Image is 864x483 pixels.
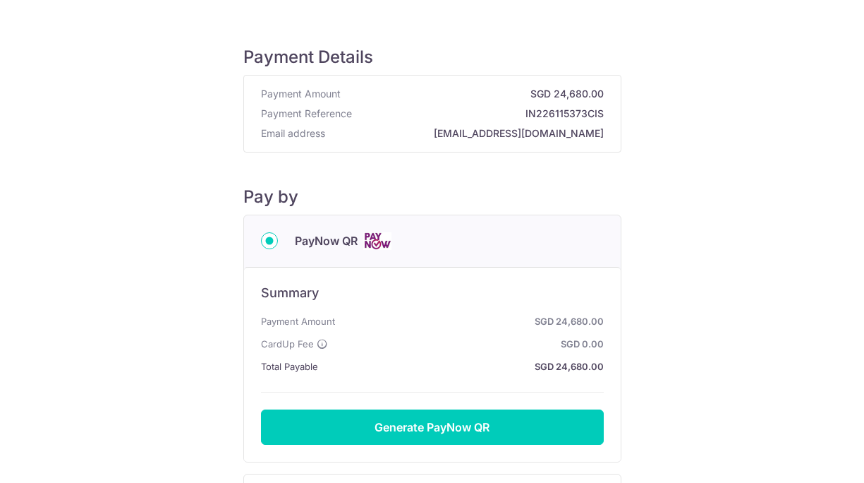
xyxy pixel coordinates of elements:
[243,47,621,68] h5: Payment Details
[363,232,391,250] img: Cards logo
[261,335,314,352] span: CardUp Fee
[346,87,604,101] strong: SGD 24,680.00
[261,232,604,250] div: PayNow QR Cards logo
[358,107,604,121] strong: IN226115373CIS
[261,313,335,330] span: Payment Amount
[324,358,604,375] strong: SGD 24,680.00
[261,410,604,445] button: Generate PayNow QR
[331,126,604,141] strong: [EMAIL_ADDRESS][DOMAIN_NAME]
[295,232,358,249] span: PayNow QR
[334,335,604,352] strong: SGD 0.00
[261,87,341,101] span: Payment Amount
[261,126,325,141] span: Email address
[261,107,352,121] span: Payment Reference
[261,358,318,375] span: Total Payable
[261,285,604,302] h6: Summary
[341,313,604,330] strong: SGD 24,680.00
[243,186,621,208] h5: Pay by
